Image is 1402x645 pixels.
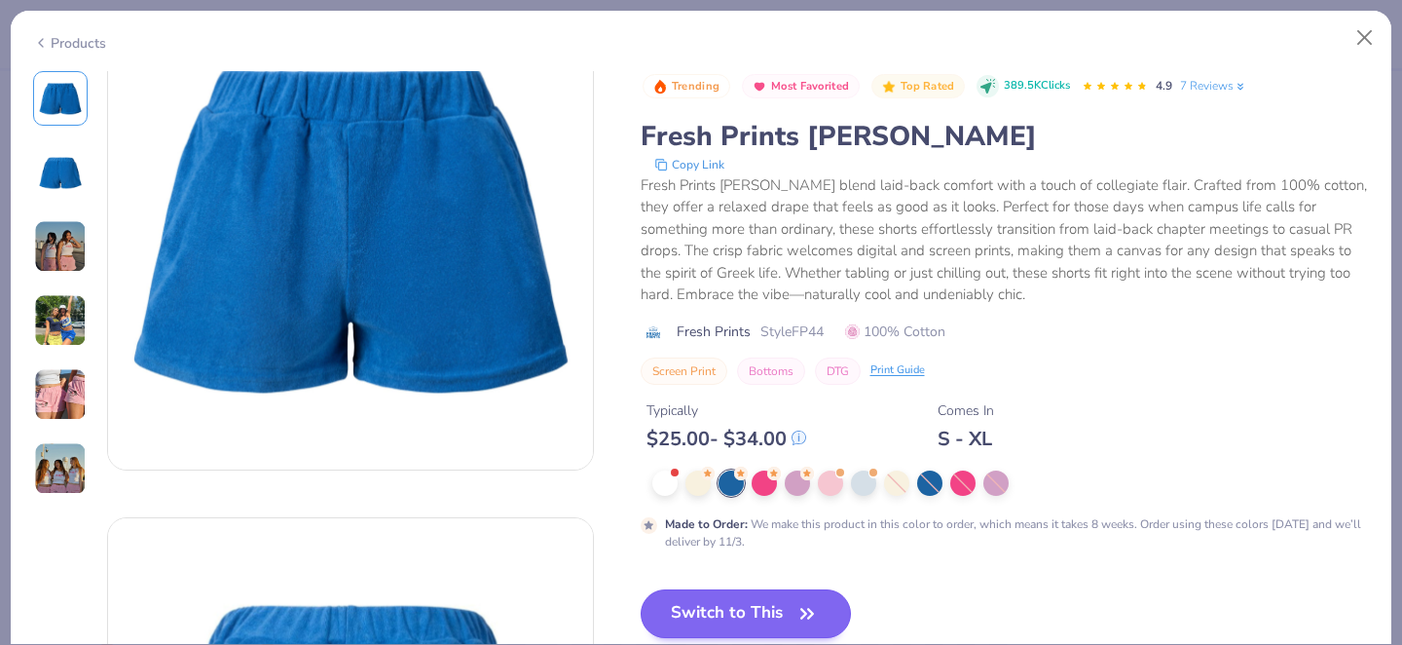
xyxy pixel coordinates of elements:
img: Most Favorited sort [752,79,767,95]
span: Trending [672,81,719,92]
div: S - XL [938,427,994,451]
button: Badge Button [871,74,965,99]
span: Style FP44 [760,322,824,342]
span: Top Rated [901,81,955,92]
span: Fresh Prints [677,322,751,342]
button: Switch to This [641,589,852,638]
img: User generated content [34,294,87,347]
div: Products [33,33,106,54]
a: 7 Reviews [1180,77,1247,95]
button: Badge Button [742,74,860,99]
span: Most Favorited [771,81,849,92]
span: 100% Cotton [845,322,945,342]
img: Trending sort [652,79,668,95]
img: Front [37,75,84,122]
button: DTG [815,358,861,385]
div: Print Guide [870,362,925,379]
img: Back [37,149,84,196]
div: We make this product in this color to order, which means it takes 8 weeks. Order using these colo... [665,515,1370,550]
div: Fresh Prints [PERSON_NAME] blend laid-back comfort with a touch of collegiate flair. Crafted from... [641,174,1370,306]
span: 4.9 [1156,78,1172,94]
div: Comes In [938,400,994,421]
button: Badge Button [643,74,730,99]
strong: Made to Order : [665,516,748,532]
div: Fresh Prints [PERSON_NAME] [641,118,1370,155]
div: Typically [646,400,806,421]
button: Bottoms [737,358,805,385]
button: Close [1347,19,1384,57]
img: brand logo [641,324,667,340]
img: Top Rated sort [881,79,897,95]
span: 389.5K Clicks [1004,78,1070,95]
img: User generated content [34,442,87,495]
img: User generated content [34,220,87,273]
img: User generated content [34,368,87,421]
div: $ 25.00 - $ 34.00 [646,427,806,451]
button: Screen Print [641,358,727,385]
button: copy to clipboard [648,155,730,174]
div: 4.9 Stars [1082,71,1148,102]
